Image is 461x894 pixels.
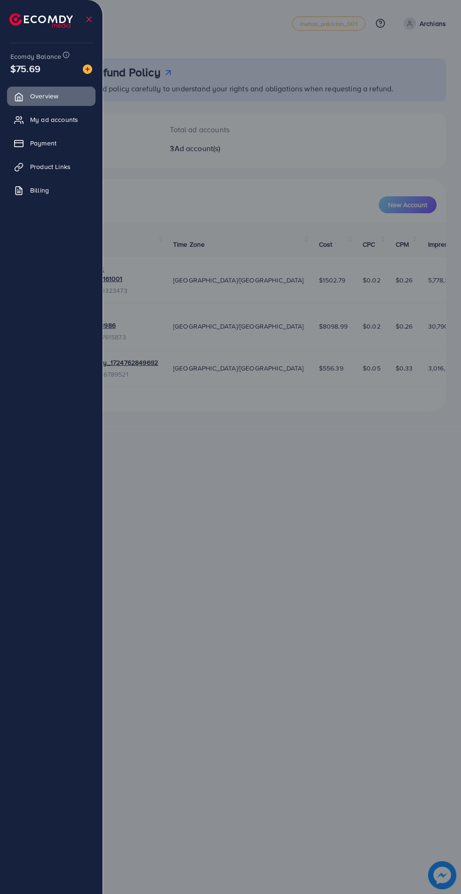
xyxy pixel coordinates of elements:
span: Product Links [30,162,71,171]
a: Billing [7,181,95,200]
span: My ad accounts [30,115,78,124]
a: Overview [7,87,95,105]
a: My ad accounts [7,110,95,129]
span: $75.69 [10,62,40,75]
span: Payment [30,138,56,148]
a: Payment [7,134,95,153]
img: image [83,64,92,74]
span: Ecomdy Balance [10,52,61,61]
a: Product Links [7,157,95,176]
img: logo [9,13,73,28]
span: Overview [30,91,58,101]
span: Billing [30,185,49,195]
